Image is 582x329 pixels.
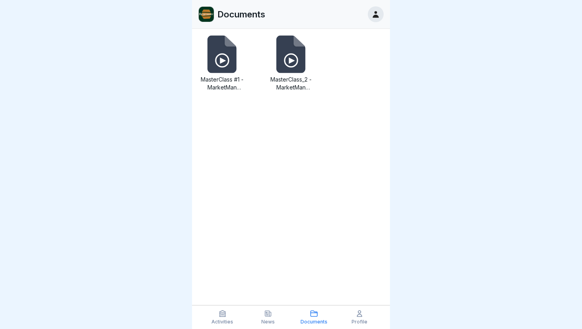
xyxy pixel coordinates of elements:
p: News [261,319,275,325]
a: MasterClass #1 - MarketMan Introduction.mp4 [198,35,246,91]
p: Profile [352,319,367,325]
p: MasterClass_2 - MarketMan Assorment, Variances, Food cost [267,76,315,91]
p: MasterClass #1 - MarketMan Introduction.mp4 [198,76,246,91]
a: MasterClass_2 - MarketMan Assorment, Variances, Food cost [267,35,315,91]
p: Documents [301,319,327,325]
p: Documents [217,9,265,19]
p: Activities [211,319,233,325]
img: vi4xj1rh7o2tnjevi8opufjs.png [199,7,214,22]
